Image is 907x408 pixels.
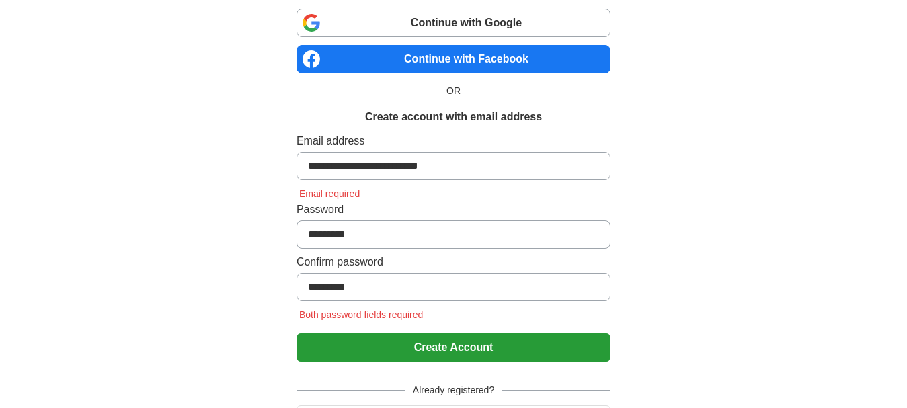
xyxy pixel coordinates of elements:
[297,133,610,149] label: Email address
[297,188,362,199] span: Email required
[297,202,610,218] label: Password
[405,383,502,397] span: Already registered?
[297,333,610,362] button: Create Account
[297,45,610,73] a: Continue with Facebook
[297,254,610,270] label: Confirm password
[438,84,469,98] span: OR
[297,309,426,320] span: Both password fields required
[297,9,610,37] a: Continue with Google
[365,109,542,125] h1: Create account with email address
